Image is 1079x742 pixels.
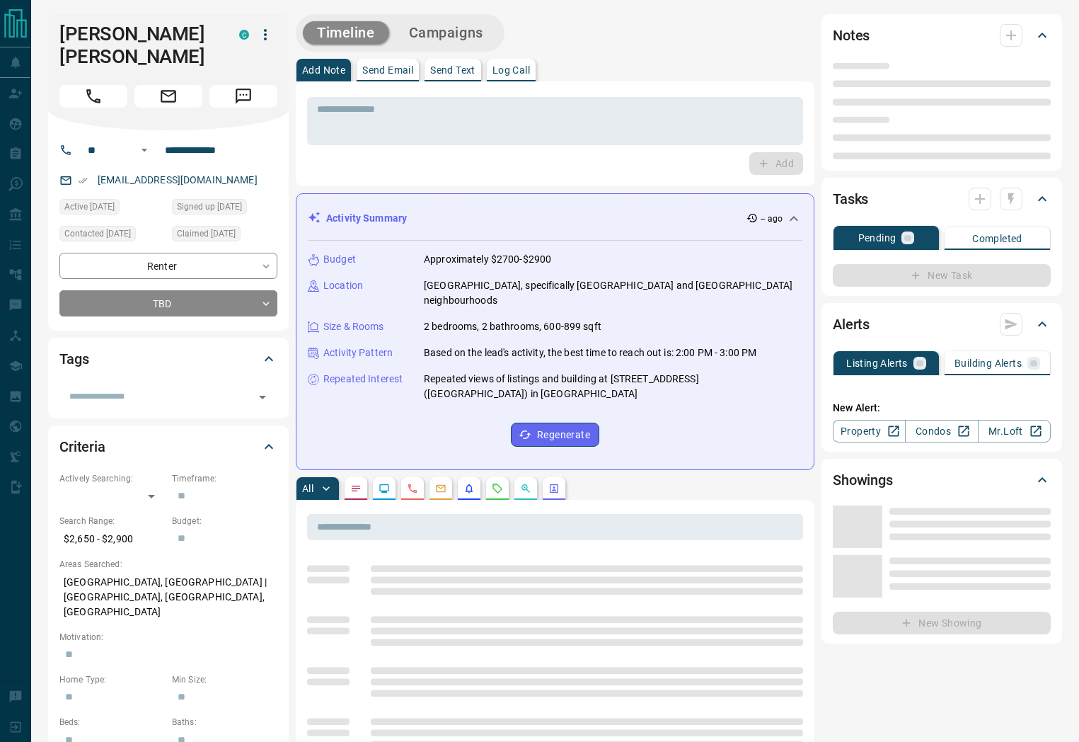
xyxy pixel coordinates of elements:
div: Activity Summary-- ago [308,205,802,232]
p: [GEOGRAPHIC_DATA], specifically [GEOGRAPHIC_DATA] and [GEOGRAPHIC_DATA] neighbourhoods [424,278,802,308]
p: Listing Alerts [846,358,908,368]
button: Timeline [303,21,389,45]
p: [GEOGRAPHIC_DATA], [GEOGRAPHIC_DATA] | [GEOGRAPHIC_DATA], [GEOGRAPHIC_DATA], [GEOGRAPHIC_DATA] [59,571,277,624]
p: Location [323,278,363,293]
h2: Showings [833,469,893,491]
div: TBD [59,290,277,316]
div: Fri Sep 12 2025 [172,199,277,219]
p: All [302,484,313,493]
p: -- ago [761,212,783,225]
p: Search Range: [59,515,165,527]
p: Completed [972,234,1022,244]
p: Send Email [362,65,413,75]
p: Approximately $2700-$2900 [424,252,551,267]
p: Send Text [430,65,475,75]
div: Fri Sep 12 2025 [172,226,277,246]
span: Signed up [DATE] [177,200,242,214]
span: Call [59,85,127,108]
p: Min Size: [172,673,277,686]
p: Actively Searching: [59,472,165,485]
p: Repeated views of listings and building at [STREET_ADDRESS] ([GEOGRAPHIC_DATA]) in [GEOGRAPHIC_DATA] [424,372,802,401]
a: [EMAIL_ADDRESS][DOMAIN_NAME] [98,174,258,185]
p: Areas Searched: [59,558,277,571]
a: Property [833,420,906,443]
p: Budget: [172,515,277,527]
svg: Calls [407,483,418,494]
button: Open [136,142,153,159]
button: Open [253,387,272,407]
div: Tags [59,342,277,376]
p: Timeframe: [172,472,277,485]
span: Message [209,85,277,108]
p: Beds: [59,716,165,729]
p: $2,650 - $2,900 [59,527,165,551]
p: Activity Summary [326,211,407,226]
svg: Requests [492,483,503,494]
h2: Tags [59,348,88,370]
a: Condos [905,420,978,443]
div: Fri Sep 12 2025 [59,226,165,246]
p: Log Call [492,65,530,75]
svg: Agent Actions [548,483,560,494]
div: Alerts [833,307,1051,341]
h1: [PERSON_NAME] [PERSON_NAME] [59,23,218,68]
p: Based on the lead's activity, the best time to reach out is: 2:00 PM - 3:00 PM [424,346,756,360]
p: Building Alerts [954,358,1022,368]
p: Size & Rooms [323,319,384,334]
div: Fri Sep 12 2025 [59,199,165,219]
p: Activity Pattern [323,346,393,360]
button: Regenerate [511,423,599,447]
div: Renter [59,253,277,279]
p: New Alert: [833,401,1051,416]
div: Tasks [833,182,1051,216]
span: Active [DATE] [64,200,115,214]
p: Repeated Interest [323,372,403,387]
p: Add Note [302,65,345,75]
div: Notes [833,18,1051,52]
div: condos.ca [239,30,249,40]
div: Showings [833,463,1051,497]
p: 2 bedrooms, 2 bathrooms, 600-899 sqft [424,319,601,334]
p: Budget [323,252,356,267]
span: Claimed [DATE] [177,227,236,241]
p: Pending [858,233,896,243]
svg: Emails [435,483,446,494]
svg: Listing Alerts [463,483,475,494]
h2: Alerts [833,313,870,336]
span: Email [134,85,202,108]
svg: Opportunities [520,483,531,494]
span: Contacted [DATE] [64,227,131,241]
svg: Lead Browsing Activity [379,483,390,494]
button: Campaigns [395,21,497,45]
p: Baths: [172,716,277,729]
svg: Email Verified [78,176,88,185]
h2: Criteria [59,435,105,458]
h2: Tasks [833,188,868,210]
svg: Notes [350,483,362,494]
div: Criteria [59,430,277,464]
p: Home Type: [59,673,165,686]
a: Mr.Loft [978,420,1051,443]
p: Motivation: [59,631,277,644]
h2: Notes [833,24,870,47]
